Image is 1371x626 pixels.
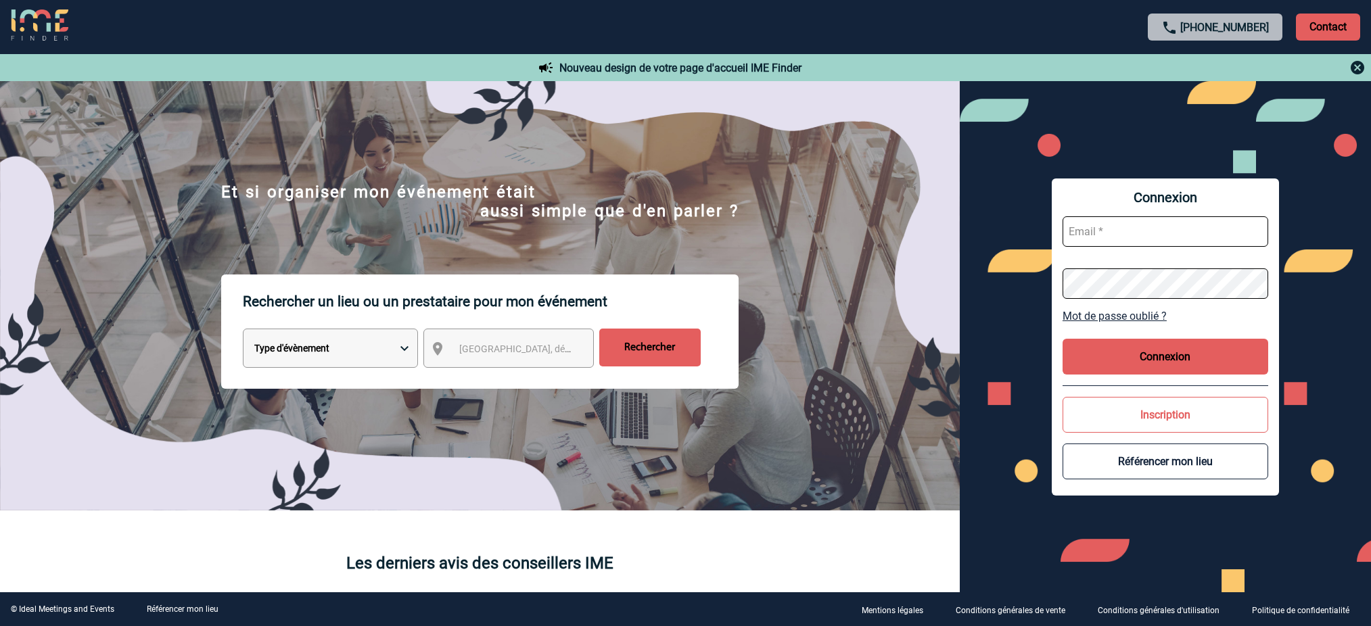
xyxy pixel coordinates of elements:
a: Conditions générales de vente [945,603,1087,616]
a: [PHONE_NUMBER] [1180,21,1269,34]
span: [GEOGRAPHIC_DATA], département, région... [459,343,647,354]
span: Connexion [1063,189,1268,206]
p: Rechercher un lieu ou un prestataire pour mon événement [243,274,739,329]
img: call-24-px.png [1161,20,1178,36]
div: © Ideal Meetings and Events [11,604,114,614]
p: Contact [1296,14,1360,41]
a: Mentions légales [851,603,945,616]
a: Conditions générales d'utilisation [1087,603,1241,616]
p: Conditions générales d'utilisation [1098,606,1219,615]
a: Mot de passe oublié ? [1063,310,1268,322]
a: Politique de confidentialité [1241,603,1371,616]
button: Connexion [1063,339,1268,375]
p: Politique de confidentialité [1252,606,1349,615]
button: Inscription [1063,397,1268,433]
a: Référencer mon lieu [147,604,218,614]
input: Rechercher [599,329,701,366]
p: Conditions générales de vente [956,606,1065,615]
button: Référencer mon lieu [1063,443,1268,479]
p: Mentions légales [862,606,923,615]
input: Email * [1063,216,1268,247]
